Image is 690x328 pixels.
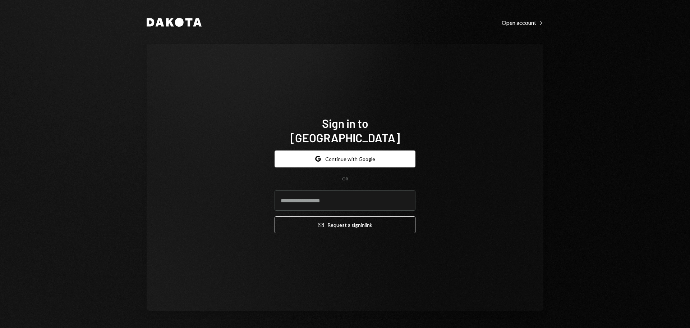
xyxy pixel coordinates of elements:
[342,176,348,182] div: OR
[275,216,415,233] button: Request a signinlink
[275,116,415,145] h1: Sign in to [GEOGRAPHIC_DATA]
[275,150,415,167] button: Continue with Google
[502,18,543,26] a: Open account
[502,19,543,26] div: Open account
